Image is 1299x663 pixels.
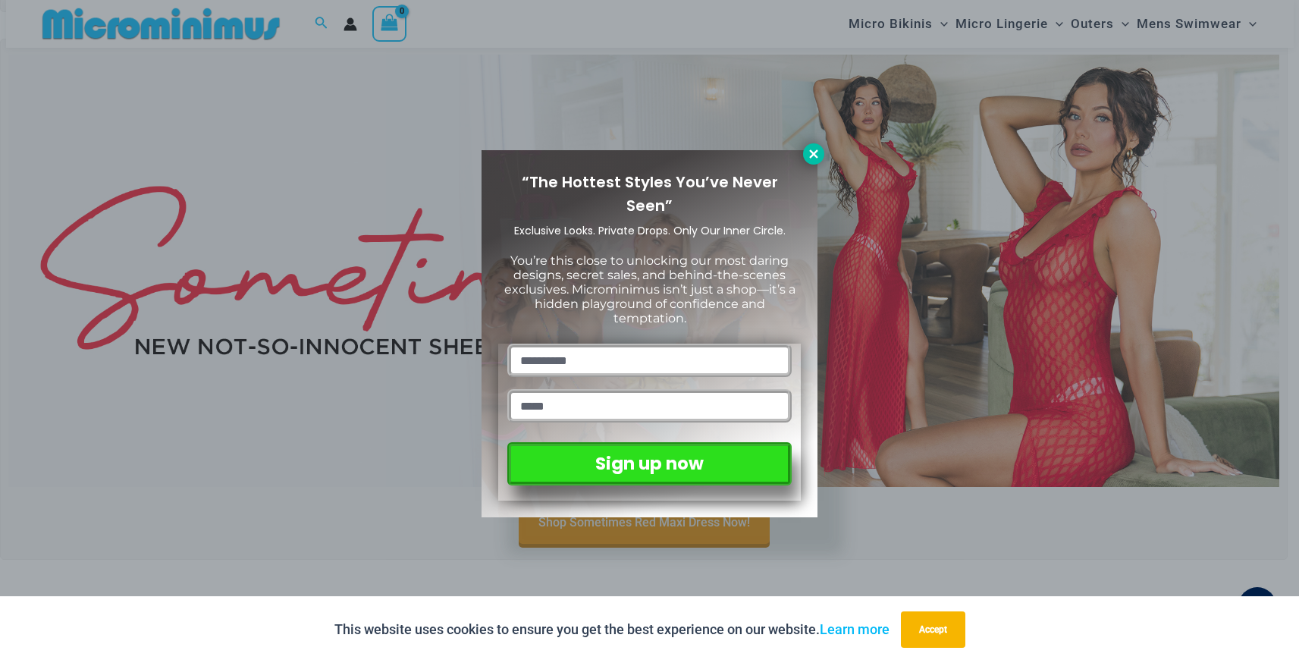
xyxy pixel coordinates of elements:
[820,621,890,637] a: Learn more
[514,223,786,238] span: Exclusive Looks. Private Drops. Only Our Inner Circle.
[522,171,778,216] span: “The Hottest Styles You’ve Never Seen”
[334,618,890,641] p: This website uses cookies to ensure you get the best experience on our website.
[803,143,824,165] button: Close
[901,611,965,648] button: Accept
[507,442,792,485] button: Sign up now
[504,253,795,326] span: You’re this close to unlocking our most daring designs, secret sales, and behind-the-scenes exclu...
